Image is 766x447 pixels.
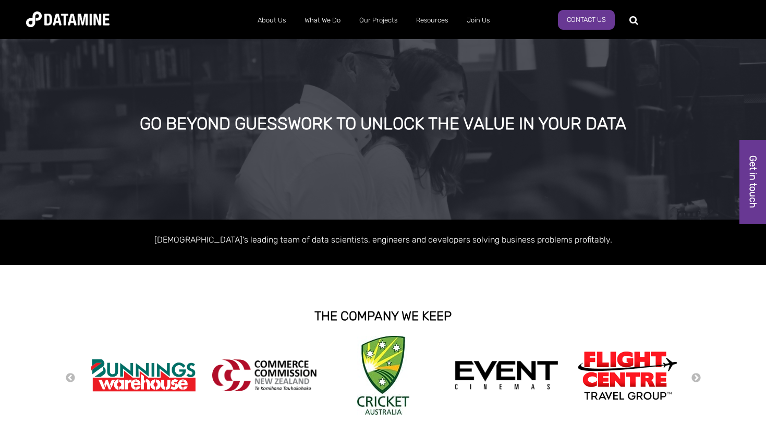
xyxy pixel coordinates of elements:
div: GO BEYOND GUESSWORK TO UNLOCK THE VALUE IN YOUR DATA [90,115,676,134]
a: Contact Us [558,10,615,30]
p: [DEMOGRAPHIC_DATA]'s leading team of data scientists, engineers and developers solving business p... [86,233,680,247]
img: Datamine [26,11,110,27]
button: Next [691,372,701,384]
a: About Us [248,7,295,34]
img: event cinemas [454,360,558,391]
a: Resources [407,7,457,34]
a: Our Projects [350,7,407,34]
a: Join Us [457,7,499,34]
img: Cricket Australia [357,336,409,415]
img: Flight Centre [575,348,679,402]
a: Get in touch [739,140,766,224]
a: What We Do [295,7,350,34]
strong: THE COMPANY WE KEEP [314,309,452,323]
button: Previous [65,372,76,384]
img: Bunnings Warehouse [91,356,196,395]
img: commercecommission [212,359,317,391]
